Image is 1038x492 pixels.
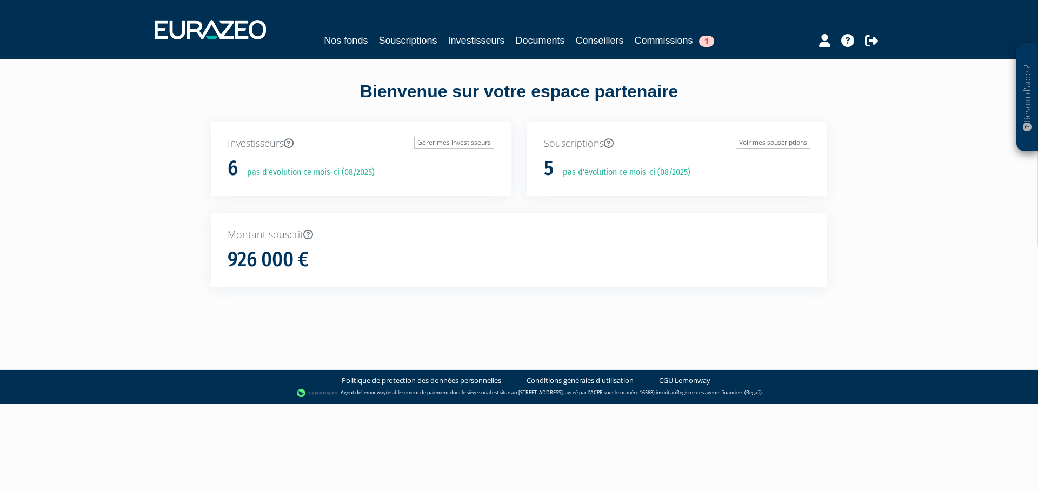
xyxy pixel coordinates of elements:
a: Conditions générales d'utilisation [527,375,634,386]
p: Montant souscrit [228,228,810,242]
a: Politique de protection des données personnelles [342,375,501,386]
a: Registre des agents financiers (Regafi) [676,389,762,396]
h1: 5 [544,157,554,180]
span: 1 [699,36,714,47]
h1: 6 [228,157,238,180]
a: Commissions1 [635,33,714,48]
a: Souscriptions [378,33,437,48]
p: Besoin d'aide ? [1021,49,1034,146]
a: Conseillers [576,33,624,48]
a: Nos fonds [324,33,368,48]
img: logo-lemonway.png [297,388,338,399]
a: Lemonway [361,389,386,396]
div: Bienvenue sur votre espace partenaire [203,79,835,122]
h1: 926 000 € [228,248,309,271]
a: CGU Lemonway [659,375,710,386]
p: pas d'évolution ce mois-ci (08/2025) [555,166,690,179]
a: Documents [516,33,565,48]
p: pas d'évolution ce mois-ci (08/2025) [239,166,375,179]
div: - Agent de (établissement de paiement dont le siège social est situé au [STREET_ADDRESS], agréé p... [11,388,1027,399]
p: Investisseurs [228,137,494,151]
a: Voir mes souscriptions [736,137,810,149]
a: Investisseurs [448,33,504,48]
a: Gérer mes investisseurs [414,137,494,149]
img: 1732889491-logotype_eurazeo_blanc_rvb.png [155,20,266,39]
p: Souscriptions [544,137,810,151]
